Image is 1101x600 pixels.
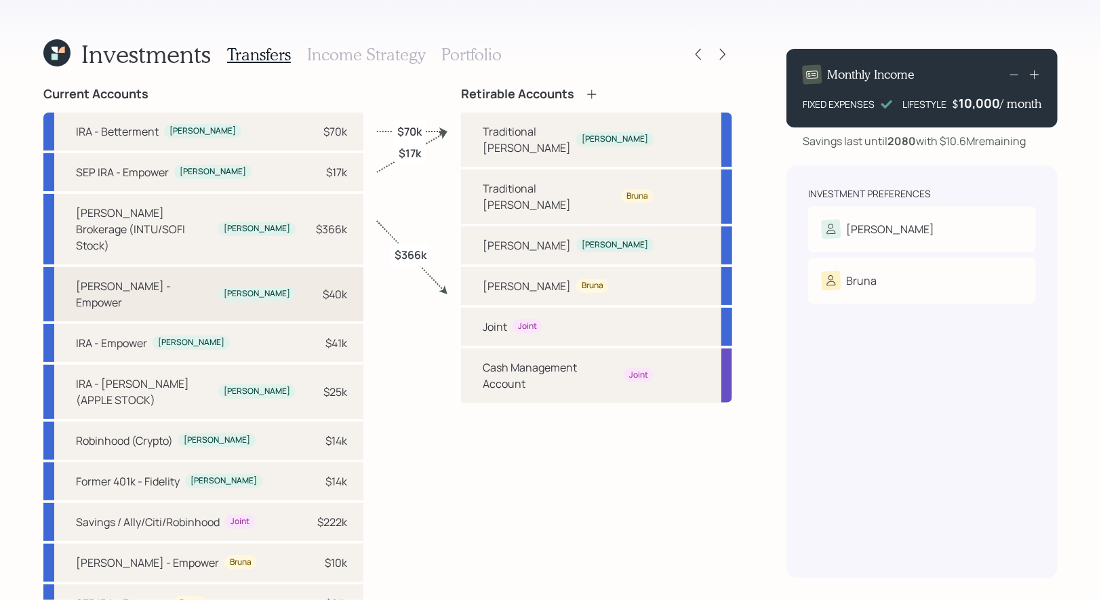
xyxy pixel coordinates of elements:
div: $17k [326,164,347,180]
div: Traditional [PERSON_NAME] [483,180,616,213]
div: Joint [231,516,249,527]
div: [PERSON_NAME] [846,221,934,237]
div: [PERSON_NAME] [582,239,648,251]
div: $222k [317,514,347,530]
h4: Current Accounts [43,87,148,102]
div: Traditional [PERSON_NAME] [483,123,571,156]
div: IRA - [PERSON_NAME] (APPLE STOCK) [76,376,213,408]
div: Cash Management Account [483,359,618,392]
h3: Portfolio [441,45,502,64]
div: $10k [325,555,347,571]
h3: Transfers [227,45,291,64]
div: Investment Preferences [808,187,931,201]
div: IRA - Betterment [76,123,159,140]
div: $25k [323,384,347,400]
div: $70k [323,123,347,140]
h1: Investments [81,39,211,68]
div: LIFESTYLE [902,97,946,111]
div: Bruna [846,273,877,289]
div: [PERSON_NAME] [184,435,250,446]
label: $366k [395,247,426,262]
div: IRA - Empower [76,335,147,351]
div: [PERSON_NAME] [224,288,290,300]
div: Bruna [626,191,648,202]
div: [PERSON_NAME] - Empower [76,278,213,311]
div: $14k [325,433,347,449]
div: Savings last until with $10.6M remaining [803,133,1026,149]
div: [PERSON_NAME] [180,166,246,178]
div: Joint [483,319,507,335]
h4: Retirable Accounts [461,87,574,102]
h3: Income Strategy [307,45,425,64]
div: Robinhood (Crypto) [76,433,173,449]
div: [PERSON_NAME] [191,475,257,487]
div: SEP IRA - Empower [76,164,169,180]
div: 10,000 [959,95,1000,111]
div: [PERSON_NAME] [582,134,648,145]
div: FIXED EXPENSES [803,97,875,111]
div: Joint [518,321,537,332]
div: $40k [323,286,347,302]
div: [PERSON_NAME] [483,237,571,254]
div: Bruna [582,280,603,292]
label: $17k [399,146,421,161]
div: [PERSON_NAME] Brokerage (INTU/SOFI Stock) [76,205,213,254]
b: 2080 [887,134,916,148]
div: Bruna [230,557,252,568]
h4: Monthly Income [827,67,915,82]
div: Former 401k - Fidelity [76,473,180,489]
div: Savings / Ally/Citi/Robinhood [76,514,220,530]
div: Joint [629,369,648,381]
div: [PERSON_NAME] [169,125,236,137]
div: $366k [316,221,347,237]
div: [PERSON_NAME] [483,278,571,294]
div: [PERSON_NAME] [224,223,290,235]
h4: $ [952,96,959,111]
h4: / month [1000,96,1041,111]
label: $70k [397,123,422,138]
div: [PERSON_NAME] [224,386,290,397]
div: [PERSON_NAME] [158,337,224,348]
div: $41k [325,335,347,351]
div: $14k [325,473,347,489]
div: [PERSON_NAME] - Empower [76,555,219,571]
